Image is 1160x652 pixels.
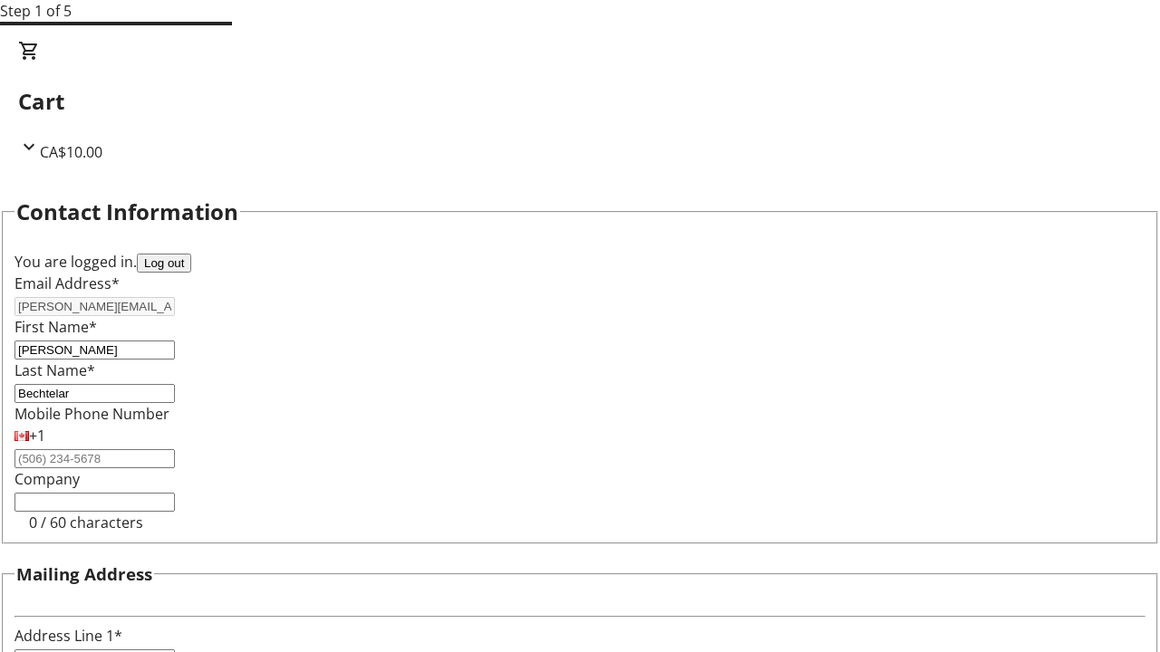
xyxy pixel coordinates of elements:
h2: Contact Information [16,196,238,228]
h2: Cart [18,85,1142,118]
label: Email Address* [14,273,120,293]
label: Mobile Phone Number [14,404,169,424]
label: Address Line 1* [14,626,122,646]
div: You are logged in. [14,251,1145,273]
label: Last Name* [14,360,95,380]
div: CartCA$10.00 [18,40,1142,163]
label: First Name* [14,317,97,337]
h3: Mailing Address [16,561,152,587]
span: CA$10.00 [40,142,102,162]
tr-character-limit: 0 / 60 characters [29,513,143,532]
button: Log out [137,254,191,273]
input: (506) 234-5678 [14,449,175,468]
label: Company [14,469,80,489]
